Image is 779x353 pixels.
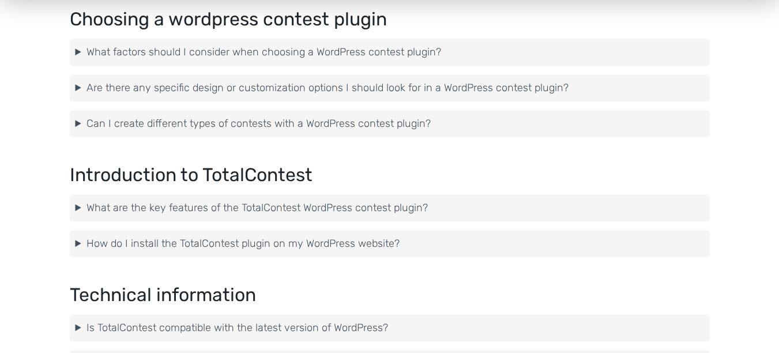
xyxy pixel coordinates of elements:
summary: Are there any specific design or customization options I should look for in a WordPress contest p... [76,80,704,96]
h2: Choosing a wordpress contest plugin [70,9,710,29]
summary: How do I install the TotalContest plugin on my WordPress website? [76,236,704,251]
h2: Introduction to TotalContest [70,165,710,185]
h2: Technical information [70,285,710,305]
summary: Can I create different types of contests with a WordPress contest plugin? [76,116,704,132]
summary: What factors should I consider when choosing a WordPress contest plugin? [76,44,704,60]
summary: Is TotalContest compatible with the latest version of WordPress? [76,320,704,336]
summary: What are the key features of the TotalContest WordPress contest plugin? [76,200,704,216]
